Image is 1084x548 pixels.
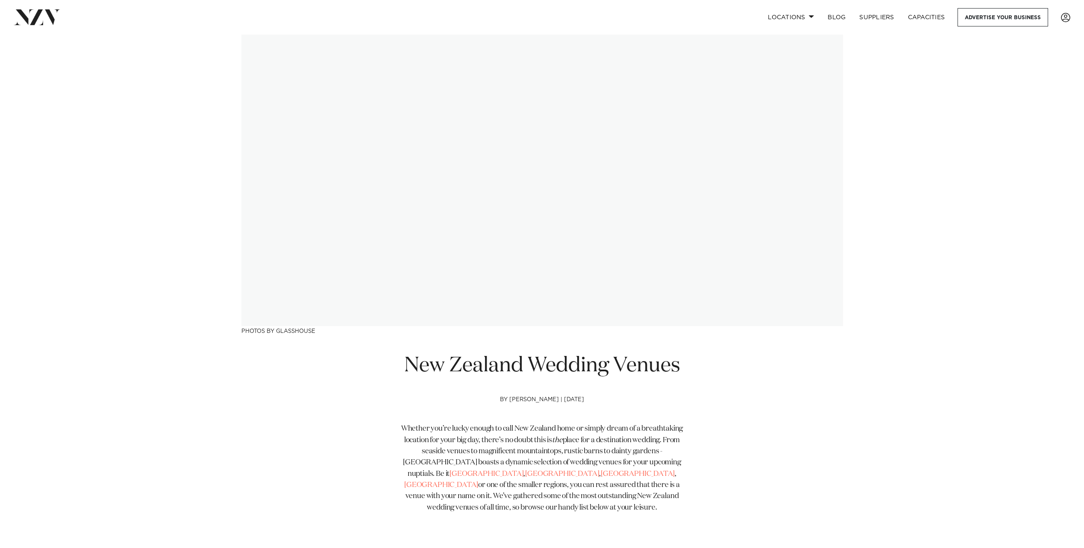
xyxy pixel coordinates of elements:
[396,353,688,379] h1: New Zealand Wedding Venues
[14,9,60,25] img: nzv-logo.png
[601,470,675,478] a: [GEOGRAPHIC_DATA]
[852,8,901,26] a: SUPPLIERS
[552,437,563,444] span: the
[761,8,821,26] a: Locations
[401,425,683,443] span: Whether you’re lucky enough to call New Zealand home or simply dream of a breathtaking location f...
[404,481,478,489] a: [GEOGRAPHIC_DATA]
[901,8,952,26] a: Capacities
[403,437,681,511] span: place for a destination wedding. From seaside venues to magnificent mountaintops, rustic barns to...
[241,326,843,335] h3: Photos by Glasshouse
[958,8,1048,26] a: Advertise your business
[821,8,852,26] a: BLOG
[449,470,523,478] a: [GEOGRAPHIC_DATA]
[525,470,599,478] a: [GEOGRAPHIC_DATA]
[396,396,688,424] h4: by [PERSON_NAME] | [DATE]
